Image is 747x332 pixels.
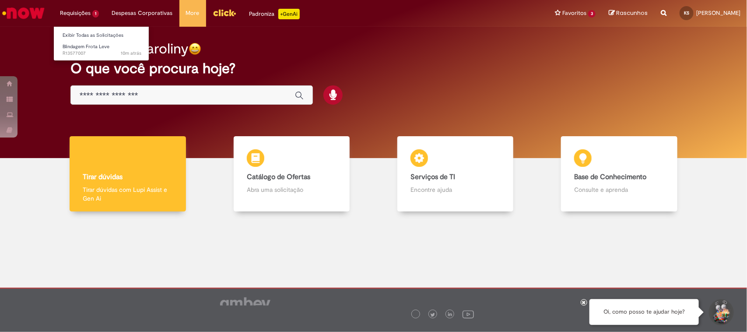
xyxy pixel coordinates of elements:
[213,6,236,19] img: click_logo_yellow_360x200.png
[574,173,646,181] b: Base de Conhecimento
[498,310,506,318] img: logo_footer_naosei.png
[589,299,699,325] div: Oi, como posso te ajudar hoje?
[54,42,150,58] a: Aberto R13577007 : Blindagem Frota Leve
[249,9,300,19] div: Padroniza
[410,173,455,181] b: Serviços de TI
[54,31,150,40] a: Exibir Todas as Solicitações
[247,185,337,194] p: Abra uma solicitação
[537,136,701,212] a: Base de Conhecimento Consulte e aprenda
[121,50,141,57] time: 29/09/2025 13:50:15
[83,173,123,181] b: Tirar dúvidas
[431,313,435,317] img: logo_footer_twitter.png
[53,26,149,61] ul: Requisições
[374,136,537,212] a: Serviços de TI Encontre ajuda
[1,4,46,22] img: ServiceNow
[247,173,310,181] b: Catálogo de Ofertas
[609,9,648,18] a: Rascunhos
[684,10,689,16] span: KS
[83,185,172,203] p: Tirar dúvidas com Lupi Assist e Gen Ai
[189,42,201,55] img: happy-face.png
[463,308,474,320] img: logo_footer_youtube.png
[186,9,200,18] span: More
[210,136,373,212] a: Catálogo de Ofertas Abra uma solicitação
[92,10,99,18] span: 1
[121,50,141,57] span: 10m atrás
[70,61,677,76] h2: O que você procura hoje?
[278,9,300,19] p: +GenAi
[414,313,418,317] img: logo_footer_facebook.png
[574,185,664,194] p: Consulte e aprenda
[63,50,141,57] span: R13577007
[60,9,91,18] span: Requisições
[562,9,586,18] span: Favoritos
[46,136,210,212] a: Tirar dúvidas Tirar dúvidas com Lupi Assist e Gen Ai
[112,9,173,18] span: Despesas Corporativas
[220,297,270,315] img: logo_footer_ambev_rotulo_gray.png
[482,310,490,318] img: logo_footer_workplace.png
[63,43,109,50] span: Blindagem Frota Leve
[588,10,596,18] span: 3
[616,9,648,17] span: Rascunhos
[708,299,734,325] button: Iniciar Conversa de Suporte
[410,185,500,194] p: Encontre ajuda
[696,9,740,17] span: [PERSON_NAME]
[448,312,452,318] img: logo_footer_linkedin.png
